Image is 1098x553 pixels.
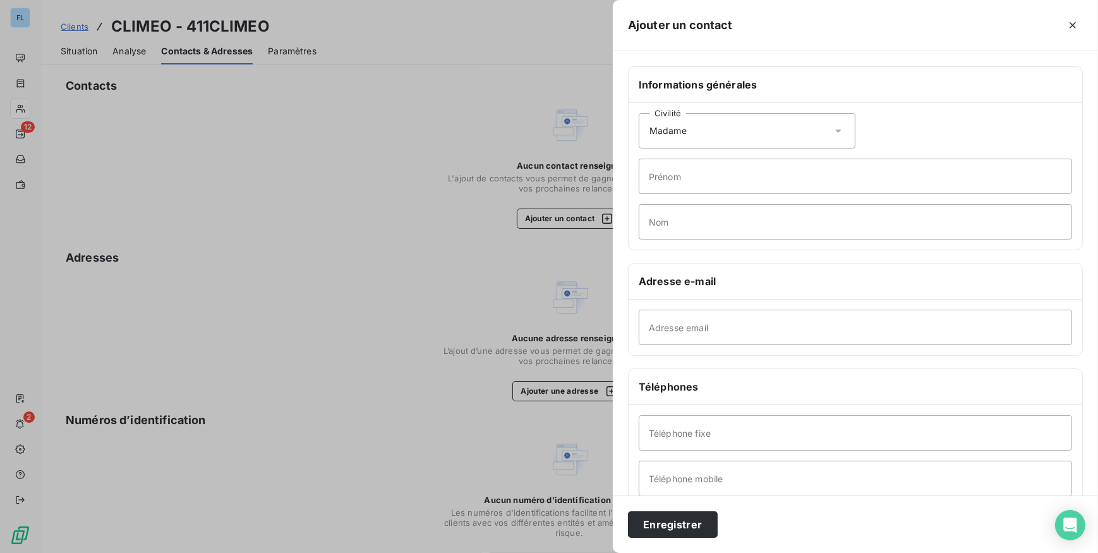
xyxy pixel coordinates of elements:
h6: Adresse e-mail [639,274,1072,289]
span: Madame [649,125,687,137]
h6: Informations générales [639,77,1072,92]
div: Open Intercom Messenger [1055,510,1085,540]
input: placeholder [639,310,1072,345]
input: placeholder [639,415,1072,451]
input: placeholder [639,159,1072,194]
button: Enregistrer [628,511,718,538]
input: placeholder [639,204,1072,240]
input: placeholder [639,461,1072,496]
h6: Téléphones [639,379,1072,394]
h5: Ajouter un contact [628,16,733,34]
